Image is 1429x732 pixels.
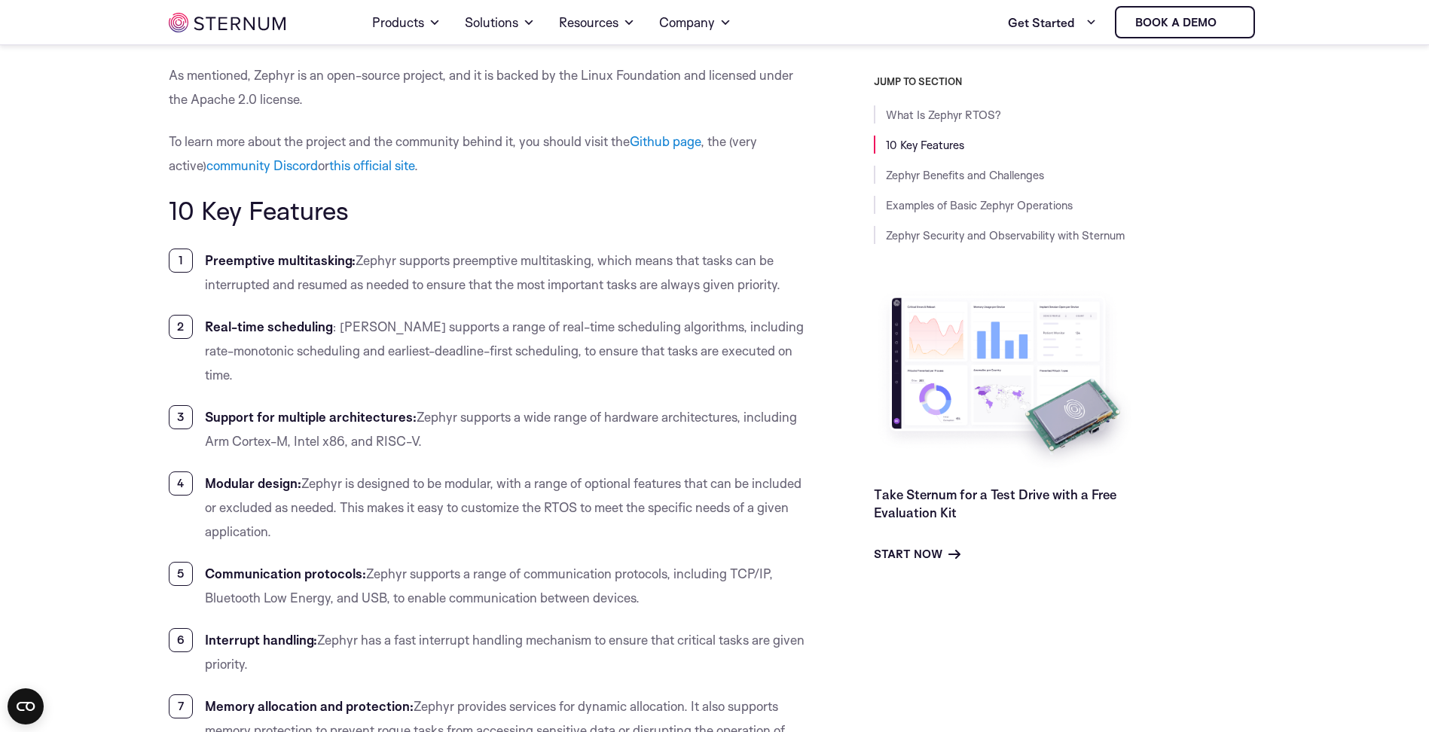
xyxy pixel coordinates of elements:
a: 10 Key Features [886,138,964,152]
p: To learn more about the project and the community behind it, you should visit the , the (very act... [169,130,806,178]
li: Zephyr supports a range of communication protocols, including TCP/IP, Bluetooth Low Energy, and U... [169,562,806,610]
a: Examples of Basic Zephyr Operations [886,198,1073,212]
a: Get Started [1008,8,1097,38]
a: Zephyr Security and Observability with Sternum [886,228,1125,242]
a: Book a demo [1115,6,1255,38]
li: Zephyr is designed to be modular, with a range of optional features that can be included or exclu... [169,471,806,544]
strong: Communication protocols: [205,566,366,581]
a: Products [372,2,441,44]
p: As mentioned, Zephyr is an open-source project, and it is backed by the Linux Foundation and lice... [169,63,806,111]
li: Zephyr supports a wide range of hardware architectures, including Arm Cortex-M, Intel x86, and RI... [169,405,806,453]
a: Resources [559,2,635,44]
strong: Modular design: [205,475,301,491]
li: Zephyr supports preemptive multitasking, which means that tasks can be interrupted and resumed as... [169,249,806,297]
li: : [PERSON_NAME] supports a range of real-time scheduling algorithms, including rate-monotonic sch... [169,315,806,387]
a: community Discord [206,157,318,173]
a: Github page [630,133,701,149]
h2: 10 Key Features [169,196,806,224]
a: Zephyr Benefits and Challenges [886,168,1044,182]
strong: Preemptive multitasking: [205,252,356,268]
strong: Support for multiple architectures: [205,409,417,425]
h3: JUMP TO SECTION [874,75,1261,87]
button: Open CMP widget [8,688,44,724]
a: Start Now [874,545,960,563]
a: What Is Zephyr RTOS? [886,108,1001,122]
a: Take Sternum for a Test Drive with a Free Evaluation Kit [874,486,1116,520]
a: Solutions [465,2,535,44]
strong: Real-time scheduling [205,319,333,334]
a: Company [659,2,731,44]
li: Zephyr has a fast interrupt handling mechanism to ensure that critical tasks are given priority. [169,628,806,676]
a: this official site [329,157,414,173]
img: Take Sternum for a Test Drive with a Free Evaluation Kit [874,286,1137,474]
img: sternum iot [169,13,285,32]
img: sternum iot [1223,17,1235,29]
